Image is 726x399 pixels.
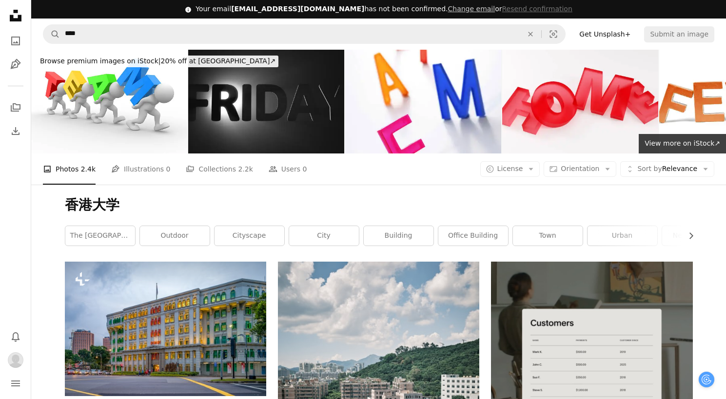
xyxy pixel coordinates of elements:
a: cityscape [215,226,284,246]
button: Notifications [6,327,25,346]
a: Browse premium images on iStock|20% off at [GEOGRAPHIC_DATA]↗ [31,50,284,73]
a: building with colorful windows at clarke quay [65,324,266,333]
a: the [GEOGRAPHIC_DATA] [65,226,135,246]
a: outdoor [140,226,210,246]
h1: 香港大学 [65,196,693,214]
img: Alphabets [345,50,501,153]
button: Submit an image [644,26,714,42]
button: Orientation [544,161,616,177]
button: License [480,161,540,177]
a: office building [438,226,508,246]
a: Illustrations [6,55,25,74]
button: Sort byRelevance [620,161,714,177]
a: building [364,226,433,246]
button: Search Unsplash [43,25,60,43]
a: Users 0 [269,153,307,185]
img: building with colorful windows at clarke quay [65,262,266,396]
button: Clear [520,25,541,43]
img: Luxury glass red inscription home on grey podium, soft light, front view smooth background, 3d re... [502,50,658,153]
a: Collections [6,98,25,117]
a: Photos [6,31,25,51]
span: 20% off at [GEOGRAPHIC_DATA] ↗ [40,57,275,65]
span: 0 [166,164,171,174]
span: License [497,165,523,172]
span: Orientation [561,165,599,172]
a: Download History [6,121,25,141]
a: town [513,226,583,246]
span: Browse premium images on iStock | [40,57,160,65]
img: Avatar of user HANJING ZHANG [8,352,23,368]
a: urban [588,226,657,246]
span: Relevance [637,164,697,174]
button: Resend confirmation [502,4,572,14]
a: Illustrations 0 [111,153,170,185]
button: scroll list to the right [682,226,693,246]
a: Collections 2.2k [186,153,253,185]
a: Change email [448,5,495,13]
span: Sort by [637,165,662,172]
button: Profile [6,350,25,370]
button: Visual search [542,25,565,43]
button: Menu [6,374,25,393]
span: [EMAIL_ADDRESS][DOMAIN_NAME] [231,5,364,13]
img: Teamwork [31,50,187,153]
span: 2.2k [238,164,253,174]
img: Black Friday abstract illustration. Text in the spotlight. [188,50,344,153]
span: 0 [303,164,307,174]
form: Find visuals sitewide [43,24,566,44]
a: city [289,226,359,246]
a: View more on iStock↗ [639,134,726,153]
a: Get Unsplash+ [573,26,636,42]
span: View more on iStock ↗ [645,139,720,147]
span: or [448,5,572,13]
div: Your email has not been confirmed. [196,4,572,14]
